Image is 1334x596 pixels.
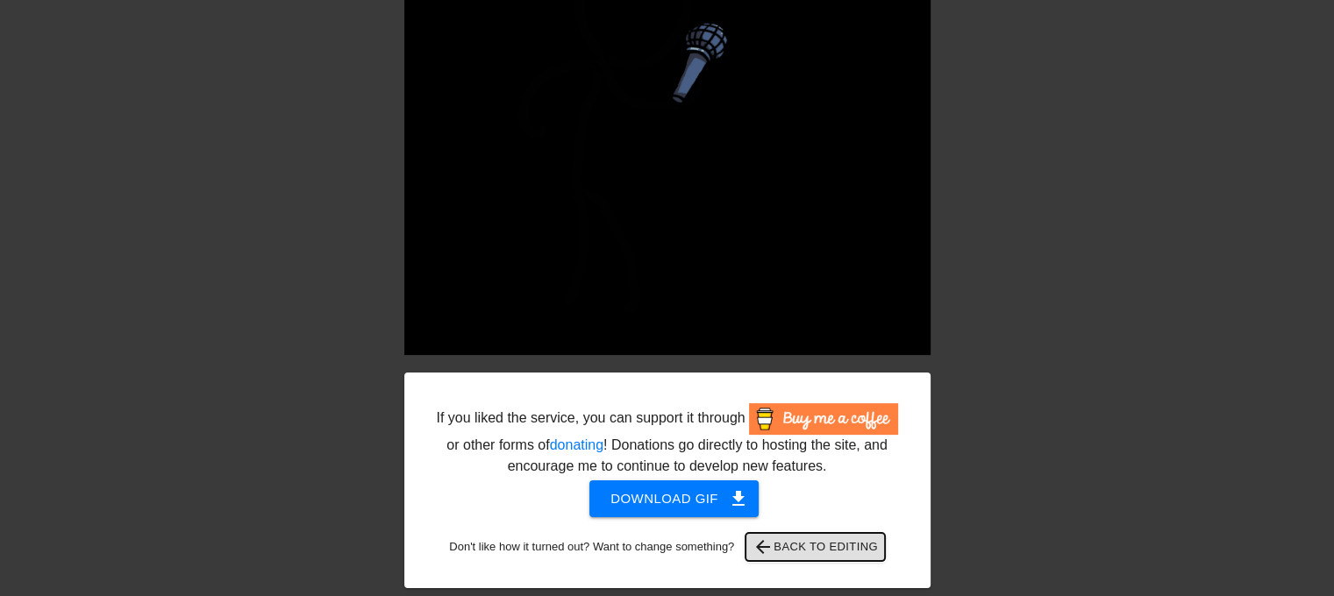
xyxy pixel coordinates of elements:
a: donating [550,437,603,452]
span: Download gif [610,487,738,510]
button: Back to Editing [745,533,885,561]
span: Back to Editing [753,536,878,557]
span: get_app [728,488,749,509]
button: Download gif [589,480,759,517]
div: If you liked the service, you can support it through or other forms of ! Donations go directly to... [435,403,900,477]
div: Don't like how it turned out? Want to change something? [432,533,903,561]
img: Buy Me A Coffee [749,403,898,435]
a: Download gif [575,490,759,505]
span: arrow_back [753,536,774,557]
